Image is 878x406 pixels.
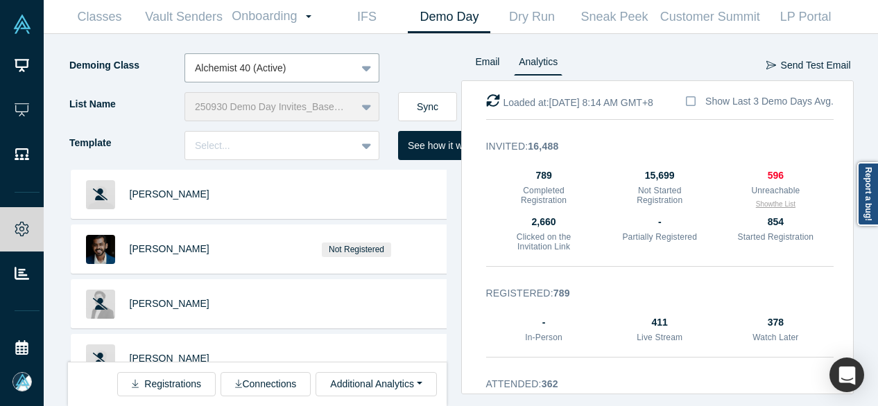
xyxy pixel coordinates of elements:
h3: Invited : [486,139,815,154]
img: Mia Scott's Account [12,372,32,391]
a: Report a bug! [857,162,878,226]
a: Vault Senders [141,1,227,33]
a: Dry Run [490,1,573,33]
div: - [621,215,698,229]
h3: Partially Registered [621,232,698,242]
h3: Started Registration [737,232,814,242]
button: Sync [398,92,457,121]
a: LP Portal [764,1,847,33]
h3: Not Started Registration [621,186,698,206]
strong: 789 [553,288,570,299]
a: [PERSON_NAME] [130,298,209,309]
button: Additional Analytics [316,372,436,396]
div: - [505,315,583,330]
a: Customer Summit [655,1,764,33]
a: Analytics [514,53,562,76]
a: Sneak Peek [573,1,655,33]
label: List Name [68,92,184,116]
a: [PERSON_NAME] [130,353,209,364]
div: 854 [737,215,814,229]
h3: Live Stream [621,333,698,342]
label: Demoing Class [68,53,184,78]
h3: Clicked on the Invitation Link [505,232,583,252]
strong: 16,488 [528,141,558,152]
div: 378 [737,315,814,330]
h3: Completed Registration [505,186,583,206]
span: Not Registered [322,242,392,257]
div: Show Last 3 Demo Days Avg. [705,94,834,109]
div: Loaded at: [DATE] 8:14 AM GMT+8 [486,94,653,110]
strong: 362 [542,378,558,389]
button: See how it works [398,131,491,160]
h3: Attended : [486,377,815,391]
a: IFS [325,1,408,33]
h3: In-Person [505,333,583,342]
a: Onboarding [227,1,325,33]
h3: Watch Later [737,333,814,342]
button: Send Test Email [766,53,852,78]
div: 15,699 [621,168,698,183]
h3: Registered : [486,286,815,301]
img: Ganesh R's Profile Image [86,235,115,264]
button: Connections [221,372,311,396]
a: [PERSON_NAME] [130,243,209,254]
label: Template [68,131,184,155]
div: 596 [737,168,814,183]
img: Alchemist Vault Logo [12,15,32,34]
button: Registrations [117,372,216,396]
div: 411 [621,315,698,330]
h3: Unreachable [737,186,814,195]
button: Showthe List [756,199,795,209]
a: Classes [58,1,141,33]
a: Demo Day [408,1,490,33]
div: 789 [505,168,583,183]
a: [PERSON_NAME] [130,188,209,200]
div: 2,660 [505,215,583,229]
a: Email [471,53,505,76]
